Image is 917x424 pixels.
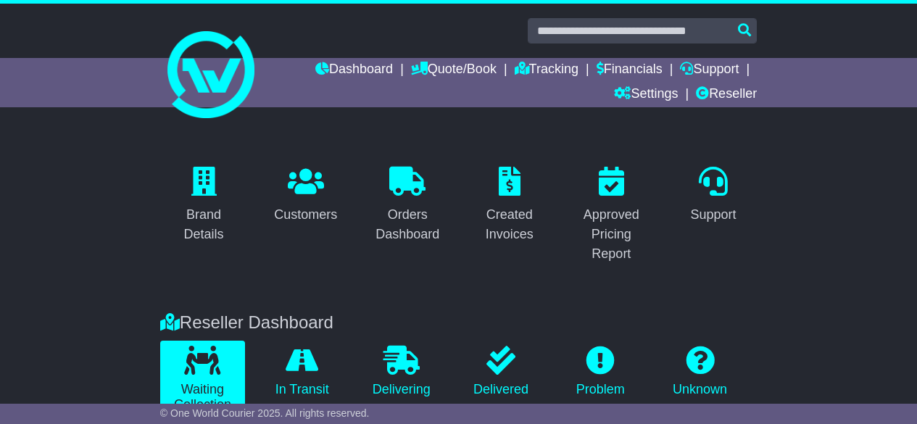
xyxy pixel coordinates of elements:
[170,205,238,244] div: Brand Details
[160,407,370,419] span: © One World Courier 2025. All rights reserved.
[558,341,643,403] a: Problem
[364,162,452,249] a: Orders Dashboard
[315,58,393,83] a: Dashboard
[265,162,347,230] a: Customers
[680,58,739,83] a: Support
[597,58,663,83] a: Financials
[476,205,544,244] div: Created Invoices
[160,162,248,249] a: Brand Details
[160,341,245,418] a: Waiting Collection
[411,58,497,83] a: Quote/Book
[657,341,742,403] a: Unknown
[458,341,543,403] a: Delivered
[614,83,678,107] a: Settings
[515,58,578,83] a: Tracking
[577,205,646,264] div: Approved Pricing Report
[153,312,764,333] div: Reseller Dashboard
[568,162,655,269] a: Approved Pricing Report
[274,205,337,225] div: Customers
[466,162,554,249] a: Created Invoices
[690,205,736,225] div: Support
[373,205,442,244] div: Orders Dashboard
[260,341,344,403] a: In Transit
[681,162,745,230] a: Support
[696,83,757,107] a: Reseller
[359,341,444,403] a: Delivering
